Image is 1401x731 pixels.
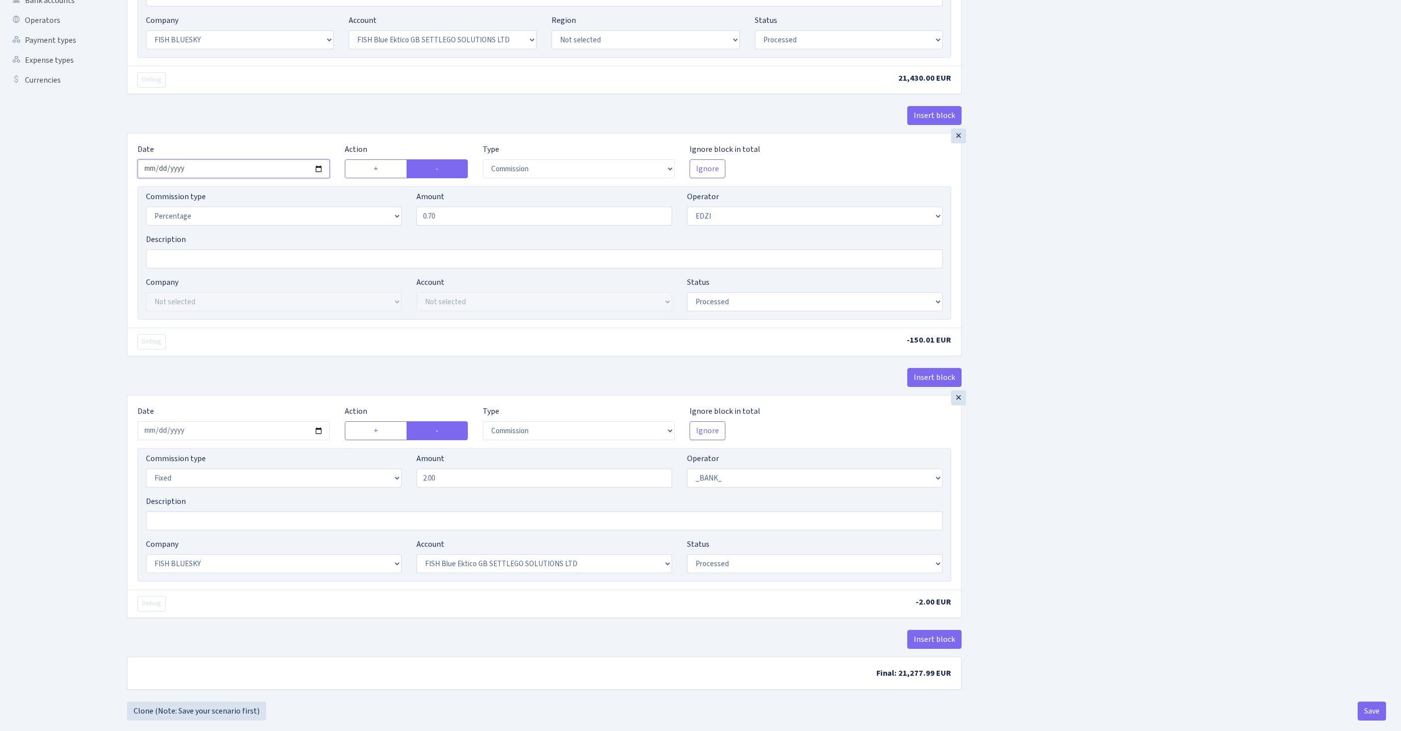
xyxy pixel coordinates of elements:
[898,73,951,84] span: 21,430.00 EUR
[5,50,105,70] a: Expense types
[417,538,444,550] label: Account
[951,128,966,143] div: ×
[138,405,154,417] label: Date
[5,10,105,30] a: Operators
[916,597,951,608] span: -2.00 EUR
[907,335,951,346] span: -150.01 EUR
[690,143,760,155] label: Ignore block in total
[146,14,178,26] label: Company
[483,143,499,155] label: Type
[127,702,266,721] a: Clone (Note: Save your scenario first)
[687,276,709,288] label: Status
[146,191,206,203] label: Commission type
[349,14,377,26] label: Account
[690,421,725,440] button: Ignore
[146,495,186,507] label: Description
[483,405,499,417] label: Type
[951,390,966,405] div: ×
[138,72,166,88] button: Debug
[345,159,408,178] label: +
[146,453,206,465] label: Commission type
[687,453,719,465] label: Operator
[417,453,444,465] label: Amount
[345,405,367,417] label: Action
[407,159,468,178] label: -
[687,191,719,203] label: Operator
[1358,702,1386,721] button: Save
[5,30,105,50] a: Payment types
[407,421,468,440] label: -
[690,405,760,417] label: Ignore block in total
[907,630,962,649] button: Insert block
[755,14,777,26] label: Status
[690,159,725,178] button: Ignore
[146,538,178,550] label: Company
[907,368,962,387] button: Insert block
[138,596,166,611] button: Debug
[345,143,367,155] label: Action
[907,106,962,125] button: Insert block
[345,421,408,440] label: +
[5,70,105,90] a: Currencies
[138,143,154,155] label: Date
[417,276,444,288] label: Account
[138,334,166,350] button: Debug
[552,14,576,26] label: Region
[146,276,178,288] label: Company
[876,668,951,679] span: Final: 21,277.99 EUR
[417,191,444,203] label: Amount
[146,234,186,245] label: Description
[687,538,709,550] label: Status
